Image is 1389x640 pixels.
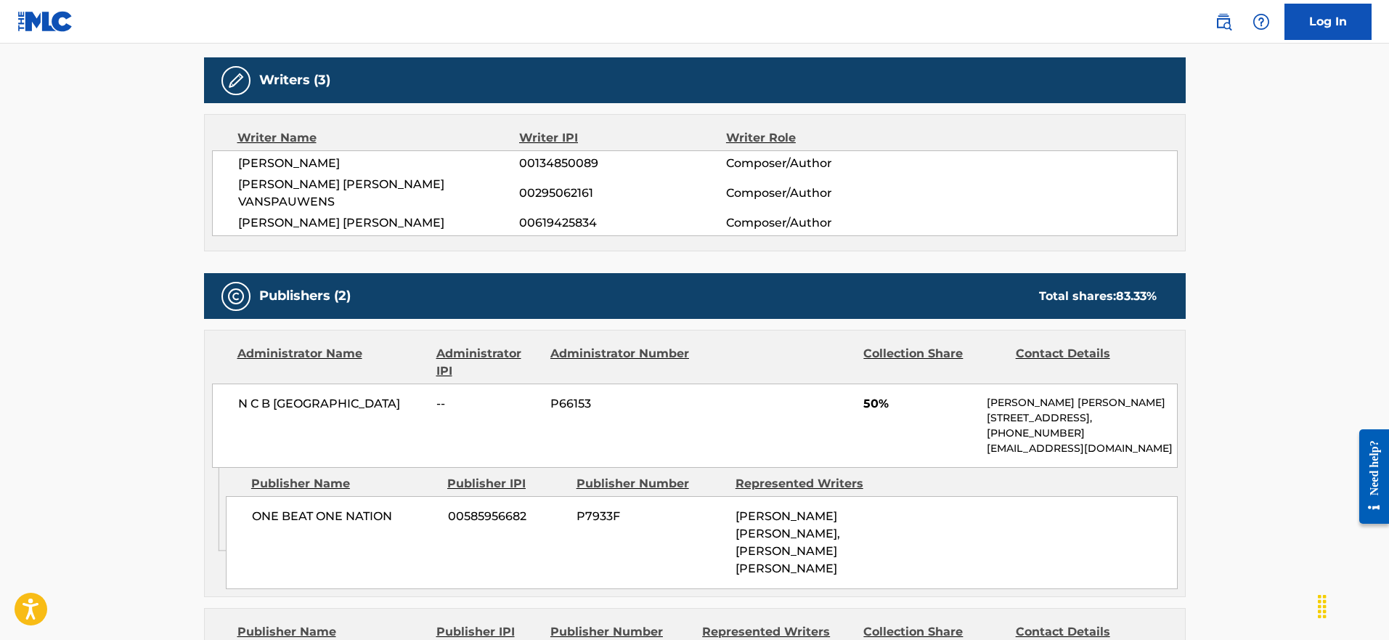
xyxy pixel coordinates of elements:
div: Help [1247,7,1276,36]
span: P7933F [577,508,725,525]
span: 83.33 % [1116,289,1157,303]
img: MLC Logo [17,11,73,32]
img: search [1215,13,1232,31]
div: Publisher Name [251,475,436,493]
span: [PERSON_NAME] [PERSON_NAME], [PERSON_NAME] [PERSON_NAME] [736,509,840,575]
h5: Writers (3) [259,72,330,89]
a: Public Search [1209,7,1238,36]
span: Composer/Author [726,155,914,172]
div: Contact Details [1016,345,1157,380]
img: Writers [227,72,245,89]
span: [PERSON_NAME] [238,155,520,172]
iframe: Chat Widget [1316,570,1389,640]
span: N C B [GEOGRAPHIC_DATA] [238,395,426,413]
div: Drag [1311,585,1334,628]
div: Collection Share [863,345,1004,380]
div: Publisher IPI [447,475,566,493]
h5: Publishers (2) [259,288,351,304]
div: Publisher Number [577,475,725,493]
span: -- [436,395,539,413]
span: [PERSON_NAME] [PERSON_NAME] VANSPAUWENS [238,176,520,211]
a: Log In [1284,4,1372,40]
span: ONE BEAT ONE NATION [252,508,437,525]
span: 00619425834 [519,214,725,232]
span: 50% [863,395,976,413]
p: [STREET_ADDRESS], [987,410,1176,426]
span: P66153 [550,395,691,413]
p: [PHONE_NUMBER] [987,426,1176,441]
span: 00295062161 [519,185,725,202]
span: 00585956682 [448,508,566,525]
img: Publishers [227,288,245,305]
div: Administrator Number [550,345,691,380]
span: 00134850089 [519,155,725,172]
div: Administrator IPI [436,345,539,380]
div: Administrator Name [237,345,425,380]
span: Composer/Author [726,214,914,232]
div: Writer Name [237,129,520,147]
span: [PERSON_NAME] [PERSON_NAME] [238,214,520,232]
div: Total shares: [1039,288,1157,305]
div: Represented Writers [736,475,884,493]
div: Writer IPI [519,129,726,147]
p: [PERSON_NAME] [PERSON_NAME] [987,395,1176,410]
iframe: Resource Center [1348,418,1389,535]
p: [EMAIL_ADDRESS][DOMAIN_NAME] [987,441,1176,456]
img: help [1252,13,1270,31]
span: Composer/Author [726,185,914,202]
div: Writer Role [726,129,914,147]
